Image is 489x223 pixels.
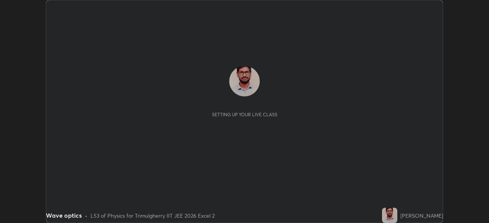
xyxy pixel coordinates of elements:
img: 999cd64d9fd9493084ef9f6136016bc7.jpg [229,66,260,96]
img: 999cd64d9fd9493084ef9f6136016bc7.jpg [382,208,397,223]
div: L53 of Physics for Trimulgherry IIT JEE 2026 Excel 2 [91,212,215,220]
div: • [85,212,87,220]
div: [PERSON_NAME] [400,212,443,220]
div: Wave optics [46,211,82,220]
div: Setting up your live class [212,112,277,117]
